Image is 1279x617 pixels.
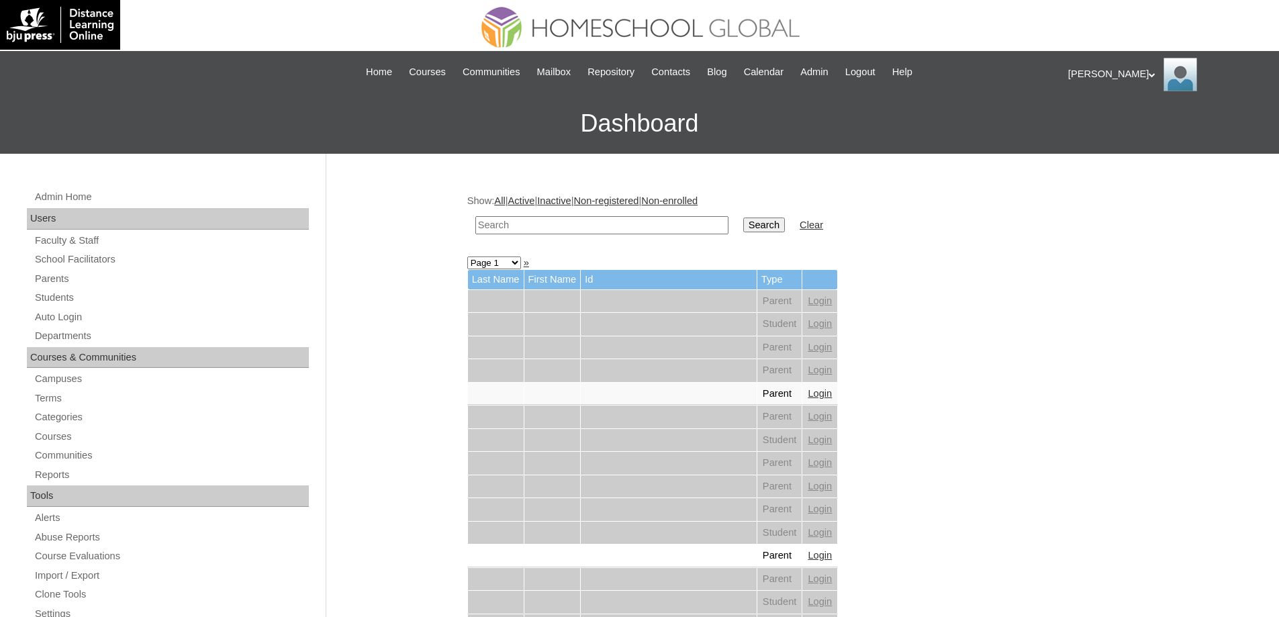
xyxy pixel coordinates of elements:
[359,64,399,80] a: Home
[7,7,113,43] img: logo-white.png
[467,194,1132,242] div: Show: | | | |
[757,544,802,567] td: Parent
[757,313,802,336] td: Student
[456,64,527,80] a: Communities
[494,195,505,206] a: All
[508,195,534,206] a: Active
[757,522,802,544] td: Student
[757,336,802,359] td: Parent
[808,434,832,445] a: Login
[808,573,832,584] a: Login
[808,504,832,514] a: Login
[707,64,726,80] span: Blog
[581,270,757,289] td: Id
[34,428,309,445] a: Courses
[645,64,697,80] a: Contacts
[808,550,832,561] a: Login
[34,467,309,483] a: Reports
[757,383,802,406] td: Parent
[34,189,309,205] a: Admin Home
[537,195,571,206] a: Inactive
[757,290,802,313] td: Parent
[808,318,832,329] a: Login
[34,548,309,565] a: Course Evaluations
[700,64,733,80] a: Blog
[34,309,309,326] a: Auto Login
[800,220,823,230] a: Clear
[757,270,802,289] td: Type
[892,64,912,80] span: Help
[757,498,802,521] td: Parent
[808,527,832,538] a: Login
[34,447,309,464] a: Communities
[475,216,728,234] input: Search
[34,510,309,526] a: Alerts
[845,64,875,80] span: Logout
[7,93,1272,154] h3: Dashboard
[757,591,802,614] td: Student
[839,64,882,80] a: Logout
[34,251,309,268] a: School Facilitators
[808,365,832,375] a: Login
[34,529,309,546] a: Abuse Reports
[524,257,529,268] a: »
[886,64,919,80] a: Help
[463,64,520,80] span: Communities
[27,208,309,230] div: Users
[757,359,802,382] td: Parent
[737,64,790,80] a: Calendar
[757,429,802,452] td: Student
[574,195,639,206] a: Non-registered
[27,485,309,507] div: Tools
[366,64,392,80] span: Home
[34,328,309,344] a: Departments
[744,64,784,80] span: Calendar
[808,596,832,607] a: Login
[34,289,309,306] a: Students
[808,457,832,468] a: Login
[530,64,578,80] a: Mailbox
[757,568,802,591] td: Parent
[409,64,446,80] span: Courses
[537,64,571,80] span: Mailbox
[34,586,309,603] a: Clone Tools
[808,411,832,422] a: Login
[34,232,309,249] a: Faculty & Staff
[757,406,802,428] td: Parent
[27,347,309,369] div: Courses & Communities
[524,270,581,289] td: First Name
[468,270,524,289] td: Last Name
[1068,58,1266,91] div: [PERSON_NAME]
[587,64,634,80] span: Repository
[651,64,690,80] span: Contacts
[34,390,309,407] a: Terms
[794,64,835,80] a: Admin
[800,64,828,80] span: Admin
[581,64,641,80] a: Repository
[757,452,802,475] td: Parent
[1164,58,1197,91] img: Ariane Ebuen
[743,218,785,232] input: Search
[34,271,309,287] a: Parents
[34,567,309,584] a: Import / Export
[34,371,309,387] a: Campuses
[808,388,832,399] a: Login
[402,64,453,80] a: Courses
[808,481,832,491] a: Login
[757,475,802,498] td: Parent
[808,295,832,306] a: Login
[34,409,309,426] a: Categories
[641,195,698,206] a: Non-enrolled
[808,342,832,352] a: Login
